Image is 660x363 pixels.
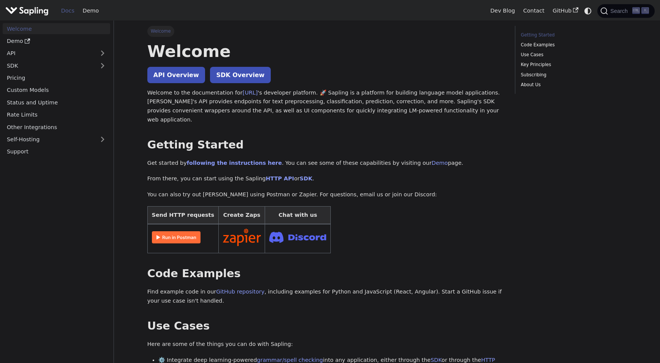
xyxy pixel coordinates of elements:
[3,146,110,157] a: Support
[147,26,174,36] span: Welcome
[147,340,504,349] p: Here are some of the things you can do with Sapling:
[5,5,51,16] a: Sapling.ai
[269,229,326,245] img: Join Discord
[521,51,624,58] a: Use Cases
[548,5,582,17] a: GitHub
[187,160,282,166] a: following the instructions here
[152,231,201,243] img: Run in Postman
[432,160,448,166] a: Demo
[147,206,218,224] th: Send HTTP requests
[597,4,654,18] button: Search (Ctrl+K)
[243,90,258,96] a: [URL]
[3,73,110,84] a: Pricing
[3,48,95,59] a: API
[3,60,95,71] a: SDK
[5,5,49,16] img: Sapling.ai
[57,5,79,17] a: Docs
[95,48,110,59] button: Expand sidebar category 'API'
[486,5,519,17] a: Dev Blog
[3,134,110,145] a: Self-Hosting
[641,7,649,14] kbd: K
[147,159,504,168] p: Get started by . You can see some of these capabilities by visiting our page.
[431,357,442,363] a: SDK
[3,97,110,108] a: Status and Uptime
[608,8,632,14] span: Search
[147,319,504,333] h2: Use Cases
[265,206,331,224] th: Chat with us
[95,60,110,71] button: Expand sidebar category 'SDK'
[147,67,205,83] a: API Overview
[3,23,110,34] a: Welcome
[147,88,504,125] p: Welcome to the documentation for 's developer platform. 🚀 Sapling is a platform for building lang...
[521,41,624,49] a: Code Examples
[583,5,594,16] button: Switch between dark and light mode (currently system mode)
[147,138,504,152] h2: Getting Started
[147,174,504,183] p: From there, you can start using the Sapling or .
[79,5,103,17] a: Demo
[521,61,624,68] a: Key Principles
[521,71,624,79] a: Subscribing
[257,357,323,363] a: grammar/spell checking
[3,85,110,96] a: Custom Models
[147,26,504,36] nav: Breadcrumbs
[3,122,110,133] a: Other Integrations
[147,267,504,281] h2: Code Examples
[521,32,624,39] a: Getting Started
[218,206,265,224] th: Create Zaps
[216,289,264,295] a: GitHub repository
[266,175,294,181] a: HTTP API
[223,229,261,246] img: Connect in Zapier
[521,81,624,88] a: About Us
[147,190,504,199] p: You can also try out [PERSON_NAME] using Postman or Zapier. For questions, email us or join our D...
[3,36,110,47] a: Demo
[147,287,504,306] p: Find example code in our , including examples for Python and JavaScript (React, Angular). Start a...
[210,67,270,83] a: SDK Overview
[3,109,110,120] a: Rate Limits
[147,41,504,62] h1: Welcome
[519,5,549,17] a: Contact
[300,175,312,181] a: SDK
